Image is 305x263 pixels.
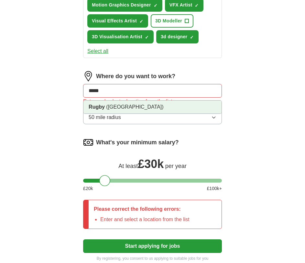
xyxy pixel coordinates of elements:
[195,3,199,8] span: ✓
[100,216,190,223] li: Enter and select a location from the list
[92,33,142,40] span: 3D Visualisation Artist
[207,185,222,192] span: £ 100 k+
[138,157,164,171] span: £ 30k
[83,256,222,261] p: By registering, you consent to us applying to suitable jobs for you
[87,14,148,28] button: Visual Effects Artist✓
[106,104,163,110] span: ([GEOGRAPHIC_DATA])
[92,2,151,8] span: Motion Graphics Designer
[139,19,143,24] span: ✓
[87,47,108,55] button: Select all
[169,2,192,8] span: VFX Artist
[83,239,222,253] button: Start applying for jobs
[83,137,93,148] img: salary.png
[161,33,187,40] span: 3d designer
[155,18,182,24] span: 3D Modeller
[156,30,199,43] button: 3d designer✓
[83,185,93,192] span: £ 20 k
[87,30,154,43] button: 3D Visualisation Artist✓
[96,72,175,81] label: Where do you want to work?
[83,111,222,124] button: 50 mile radius
[151,14,193,28] button: 3D Modeller
[83,98,222,105] div: Enter and select a location from the list
[190,35,194,40] span: ✓
[89,104,105,110] strong: Rugby
[154,3,158,8] span: ✓
[89,114,121,121] span: 50 mile radius
[96,138,179,147] label: What's your minimum salary?
[94,205,190,213] p: Please correct the following errors:
[92,18,137,24] span: Visual Effects Artist
[165,163,187,169] span: per year
[83,71,93,81] img: location.png
[145,35,149,40] span: ✓
[118,163,138,169] span: At least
